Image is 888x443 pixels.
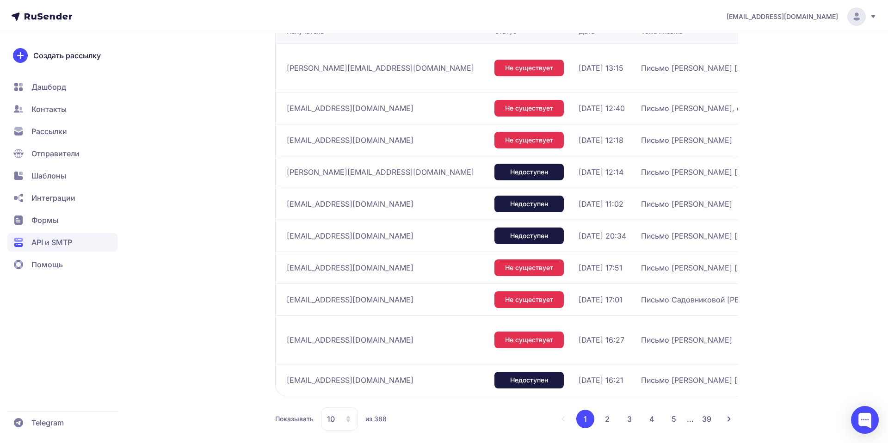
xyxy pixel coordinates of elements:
span: Рассылки [31,126,67,137]
span: Не существует [505,335,553,345]
span: Не существует [505,263,553,272]
span: Письмо [PERSON_NAME] [641,135,732,146]
span: Письмо [PERSON_NAME] [PERSON_NAME] [641,262,795,273]
span: из 388 [365,414,387,424]
span: ... [687,414,694,424]
span: Не существует [505,295,553,304]
span: Недоступен [510,375,548,385]
button: 3 [620,410,639,428]
span: API и SMTP [31,237,72,248]
button: 2 [598,410,617,428]
span: Помощь [31,259,63,270]
span: [DATE] 12:40 [579,103,625,114]
span: 10 [327,413,335,425]
span: [PERSON_NAME][EMAIL_ADDRESS][DOMAIN_NAME] [287,166,474,178]
span: Письмо [PERSON_NAME] [641,334,732,345]
span: [EMAIL_ADDRESS][DOMAIN_NAME] [287,262,413,273]
span: Недоступен [510,167,548,177]
span: Письмо [PERSON_NAME] [PERSON_NAME] [641,375,795,386]
span: [DATE] 16:27 [579,334,624,345]
button: 4 [642,410,661,428]
span: [DATE] 11:02 [579,198,623,209]
span: Недоступен [510,231,548,240]
span: [DATE] 12:14 [579,166,623,178]
span: [EMAIL_ADDRESS][DOMAIN_NAME] [287,334,413,345]
span: Письмо [PERSON_NAME] [PERSON_NAME] [641,166,795,178]
span: [DATE] 20:34 [579,230,626,241]
span: [EMAIL_ADDRESS][DOMAIN_NAME] [287,294,413,305]
span: Дашборд [31,81,66,92]
span: Не существует [505,104,553,113]
span: Письмо [PERSON_NAME] [641,198,732,209]
span: Письмо [PERSON_NAME] [PERSON_NAME] [641,230,795,241]
span: [EMAIL_ADDRESS][DOMAIN_NAME] [287,135,413,146]
span: [EMAIL_ADDRESS][DOMAIN_NAME] [287,230,413,241]
span: [EMAIL_ADDRESS][DOMAIN_NAME] [287,198,413,209]
span: [DATE] 16:21 [579,375,623,386]
span: [EMAIL_ADDRESS][DOMAIN_NAME] [287,103,413,114]
span: [DATE] 17:01 [579,294,623,305]
span: Telegram [31,417,64,428]
span: Недоступен [510,199,548,209]
span: [DATE] 13:15 [579,62,623,74]
span: [PERSON_NAME][EMAIL_ADDRESS][DOMAIN_NAME] [287,62,474,74]
span: Не существует [505,63,553,73]
span: Показывать [275,414,314,424]
span: [EMAIL_ADDRESS][DOMAIN_NAME] [287,375,413,386]
span: Не существует [505,135,553,145]
span: [DATE] 12:18 [579,135,623,146]
button: 5 [665,410,683,428]
button: 39 [697,410,716,428]
span: Отправители [31,148,80,159]
a: Telegram [7,413,117,432]
button: 1 [576,410,594,428]
span: Интеграции [31,192,75,203]
span: Шаблоны [31,170,66,181]
span: [EMAIL_ADDRESS][DOMAIN_NAME] [727,12,838,21]
span: Контакты [31,104,67,115]
span: Создать рассылку [33,50,101,61]
span: [DATE] 17:51 [579,262,623,273]
span: Письмо [PERSON_NAME] [PERSON_NAME] [641,62,795,74]
span: Письмо [PERSON_NAME], об Ивлевой Анне, Копейск (о помощи в рамках остатка) [641,103,872,114]
span: Формы [31,215,58,226]
span: Письмо Садовниковой [PERSON_NAME] [641,294,788,305]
